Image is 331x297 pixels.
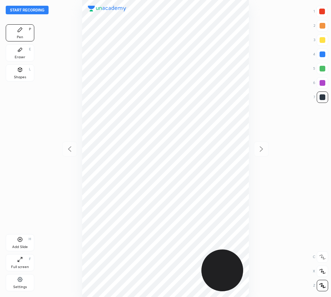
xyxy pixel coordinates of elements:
[29,28,31,31] div: P
[313,77,328,89] div: 6
[11,265,29,269] div: Full screen
[17,35,23,39] div: Pen
[314,6,328,17] div: 1
[314,34,328,46] div: 3
[314,20,328,31] div: 2
[314,91,328,103] div: 7
[12,245,28,249] div: Add Slide
[313,251,328,263] div: C
[88,6,126,11] img: logo.38c385cc.svg
[13,285,27,289] div: Settings
[29,237,31,241] div: H
[6,6,49,14] button: Start recording
[29,257,31,261] div: F
[313,63,328,74] div: 5
[29,48,31,51] div: E
[15,55,25,59] div: Eraser
[14,75,26,79] div: Shapes
[313,280,328,291] div: Z
[29,68,31,71] div: L
[313,266,328,277] div: X
[313,49,328,60] div: 4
